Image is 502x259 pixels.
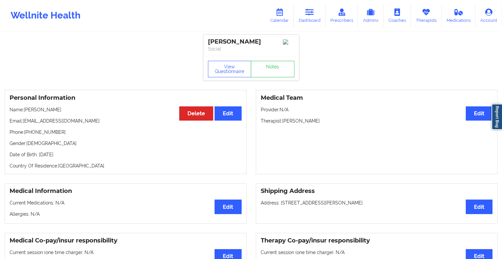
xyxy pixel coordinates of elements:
[208,61,251,77] button: View Questionnaire
[10,151,242,158] p: Date of Birth: [DATE]
[466,106,492,121] button: Edit
[283,39,294,45] img: Image%2Fplaceholer-image.png
[215,200,241,214] button: Edit
[358,5,384,26] a: Admins
[208,46,294,52] p: Social
[10,118,242,124] p: Email: [EMAIL_ADDRESS][DOMAIN_NAME]
[10,106,242,113] p: Name: [PERSON_NAME]
[261,237,493,244] h3: Therapy Co-pay/insur responsibility
[179,106,213,121] button: Delete
[10,163,242,169] p: Country Of Residence: [GEOGRAPHIC_DATA]
[261,249,493,256] p: Current session (one time charge): N/A
[208,38,294,46] div: [PERSON_NAME]
[251,61,294,77] a: Notes
[261,94,493,102] h3: Medical Team
[10,94,242,102] h3: Personal Information
[10,140,242,147] p: Gender: [DEMOGRAPHIC_DATA]
[10,211,242,217] p: Allergies: N/A
[10,187,242,195] h3: Medical Information
[261,200,493,206] p: Address: [STREET_ADDRESS][PERSON_NAME]
[411,5,442,26] a: Therapists
[265,5,294,26] a: Calendar
[261,106,493,113] p: Provider: N/A
[475,5,502,26] a: Account
[10,129,242,135] p: Phone: [PHONE_NUMBER]
[10,200,242,206] p: Current Medications: N/A
[325,5,358,26] a: Prescribers
[215,106,241,121] button: Edit
[466,200,492,214] button: Edit
[384,5,411,26] a: Coaches
[294,5,325,26] a: Dashboard
[442,5,476,26] a: Medications
[261,187,493,195] h3: Shipping Address
[10,237,242,244] h3: Medical Co-pay/insur responsibility
[10,249,242,256] p: Current session (one time charge): N/A
[491,104,502,130] a: Report Bug
[261,118,493,124] p: Therapist: [PERSON_NAME]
